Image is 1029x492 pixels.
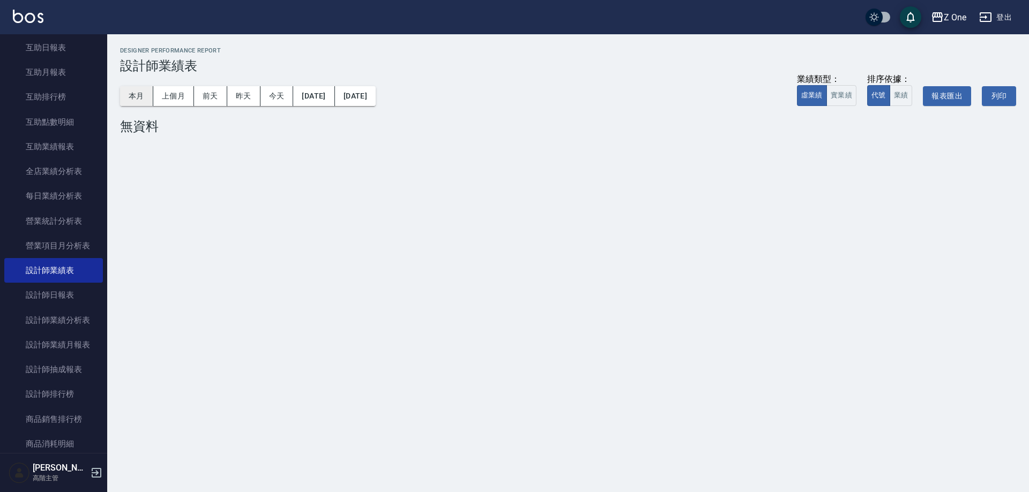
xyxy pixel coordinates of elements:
a: 互助日報表 [4,35,103,60]
a: 商品銷售排行榜 [4,407,103,432]
button: 前天 [194,86,227,106]
button: [DATE] [293,86,334,106]
button: 本月 [120,86,153,106]
div: 業績類型： [797,74,856,85]
button: 虛業績 [797,85,827,106]
div: Z One [944,11,966,24]
h2: Designer Performance Report [120,47,1016,54]
a: 互助排行榜 [4,85,103,109]
img: Person [9,462,30,483]
a: 設計師業績分析表 [4,308,103,332]
a: 設計師排行榜 [4,382,103,406]
a: 互助點數明細 [4,110,103,134]
div: 排序依據： [867,74,913,85]
a: 設計師業績月報表 [4,332,103,357]
button: 列印 [982,86,1016,106]
button: 登出 [975,7,1016,27]
img: Logo [13,10,43,23]
button: 上個月 [153,86,194,106]
div: 無資料 [120,119,1016,134]
button: 昨天 [227,86,260,106]
button: Z One [927,6,971,28]
button: save [900,6,921,28]
a: 每日業績分析表 [4,184,103,208]
button: 今天 [260,86,294,106]
a: 設計師業績表 [4,258,103,283]
button: 報表匯出 [923,86,971,106]
h3: 設計師業績表 [120,58,1016,73]
a: 設計師日報表 [4,283,103,307]
button: [DATE] [335,86,376,106]
a: 商品消耗明細 [4,432,103,456]
a: 營業項目月分析表 [4,233,103,258]
p: 高階主管 [33,473,87,483]
a: 營業統計分析表 [4,209,103,233]
a: 全店業績分析表 [4,159,103,184]
button: 實業績 [826,85,856,106]
a: 設計師抽成報表 [4,357,103,382]
h5: [PERSON_NAME] [33,463,87,473]
button: 代號 [867,85,890,106]
a: 互助月報表 [4,60,103,85]
a: 互助業績報表 [4,134,103,159]
button: 業績 [890,85,913,106]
